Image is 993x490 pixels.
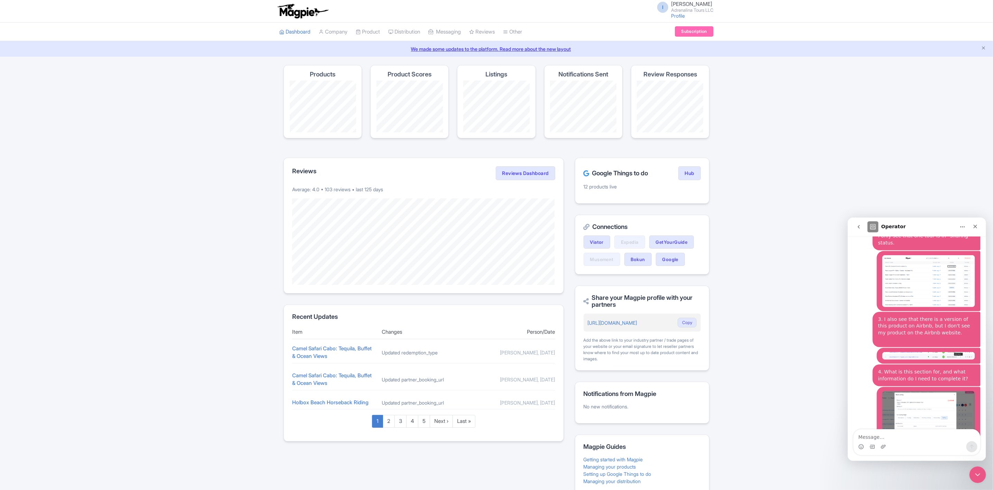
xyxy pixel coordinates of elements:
a: 1 [372,415,383,428]
a: Getting started with Magpie [584,456,643,462]
button: Gif picker [22,226,27,232]
div: Add the above link to your industry partner / trade pages of your website or your email signature... [584,337,701,362]
div: [PERSON_NAME], [DATE] [471,399,555,406]
button: Close announcement [981,45,986,53]
div: Person/Date [471,328,555,336]
h2: Notifications from Magpie [584,390,701,397]
a: Hub [678,166,701,180]
p: Average: 4.0 • 103 reviews • last 125 days [292,186,555,193]
a: Musement [584,253,620,266]
a: 3 [395,415,407,428]
a: [URL][DOMAIN_NAME] [588,320,637,326]
a: Bokun [624,253,652,266]
button: Send a message… [119,224,130,235]
button: Copy [678,318,697,327]
iframe: Intercom live chat [969,466,986,483]
h4: Notifications Sent [558,71,608,78]
div: [PERSON_NAME], [DATE] [471,349,555,356]
a: Camel Safari Cabo: Tequila, Buffet & Ocean Views [292,345,372,360]
a: Dashboard [279,22,310,41]
a: Camel Safari Cabo: Tequila, Buffet & Ocean Views [292,372,372,387]
a: Expedia [614,235,645,249]
h4: Product Scores [388,71,431,78]
div: user says… [6,169,133,247]
span: [PERSON_NAME] [671,1,712,7]
div: Updated redemption_type [382,349,466,356]
a: Managing your distribution [584,478,641,484]
h2: Google Things to do [584,170,648,177]
h2: Reviews [292,168,316,175]
button: Emoji picker [11,226,16,232]
a: Reviews [469,22,495,41]
a: Messaging [428,22,461,41]
a: Product [356,22,380,41]
h2: Recent Updates [292,313,555,320]
a: Google [656,253,685,266]
span: I [657,2,668,13]
div: Item [292,328,376,336]
img: logo-ab69f6fb50320c5b225c76a69d11143b.png [276,3,330,19]
a: 5 [418,415,430,428]
h2: Connections [584,223,701,230]
a: Holbox Beach Horseback Riding [292,399,369,406]
h4: Listings [485,71,507,78]
a: 2 [383,415,395,428]
p: No new notifications. [584,403,701,410]
div: Changes [382,328,466,336]
a: Managing your products [584,464,636,470]
a: Other [503,22,522,41]
a: Profile [671,13,685,19]
button: Upload attachment [33,226,38,232]
small: Adrenalina Tours LLC [671,8,714,12]
textarea: Message… [6,212,132,224]
a: Distribution [388,22,420,41]
h4: Products [310,71,336,78]
h2: Magpie Guides [584,443,701,450]
div: [PERSON_NAME], [DATE] [471,376,555,383]
a: Viator [584,235,610,249]
iframe: Intercom live chat [848,218,986,461]
a: We made some updates to the platform. Read more about the new layout [4,45,989,53]
a: Subscription [675,26,714,37]
a: Last » [453,415,475,428]
div: Updated partner_booking_url [382,376,466,383]
a: Reviews Dashboard [496,166,555,180]
p: 12 products live [584,183,701,190]
a: GetYourGuide [649,235,694,249]
a: I [PERSON_NAME] Adrenalina Tours LLC [653,1,714,12]
div: Updated partner_booking_url [382,399,466,406]
a: Setting up Google Things to do [584,471,651,477]
a: 4 [406,415,418,428]
h2: Share your Magpie profile with your partners [584,294,701,308]
a: Next › [430,415,453,428]
a: Company [319,22,347,41]
h4: Review Responses [643,71,697,78]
